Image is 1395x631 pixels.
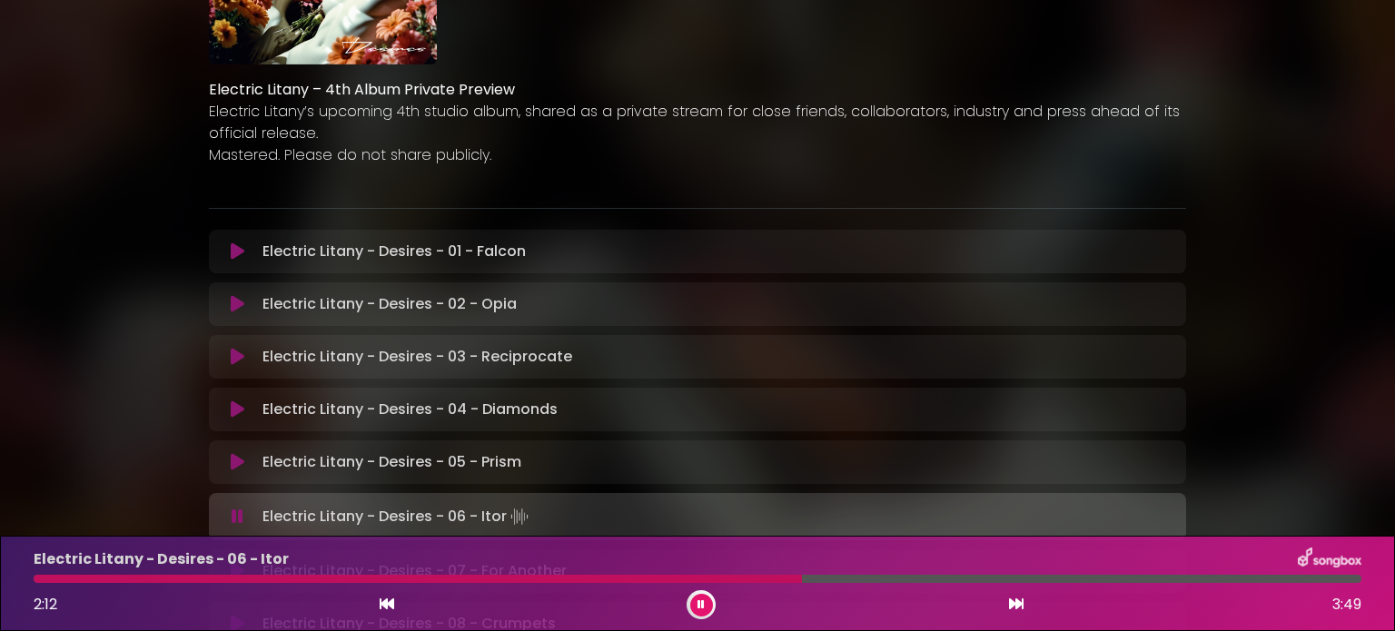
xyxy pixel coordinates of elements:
[507,504,532,529] img: waveform4.gif
[262,346,572,368] p: Electric Litany - Desires - 03 - Reciprocate
[262,293,517,315] p: Electric Litany - Desires - 02 - Opia
[34,548,289,570] p: Electric Litany - Desires - 06 - Itor
[262,399,558,420] p: Electric Litany - Desires - 04 - Diamonds
[209,144,1186,166] p: Mastered. Please do not share publicly.
[262,241,526,262] p: Electric Litany - Desires - 01 - Falcon
[209,79,515,100] strong: Electric Litany – 4th Album Private Preview
[34,594,57,615] span: 2:12
[209,101,1186,144] p: Electric Litany’s upcoming 4th studio album, shared as a private stream for close friends, collab...
[1298,547,1361,571] img: songbox-logo-white.png
[262,504,532,529] p: Electric Litany - Desires - 06 - Itor
[1332,594,1361,616] span: 3:49
[262,451,521,473] p: Electric Litany - Desires - 05 - Prism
